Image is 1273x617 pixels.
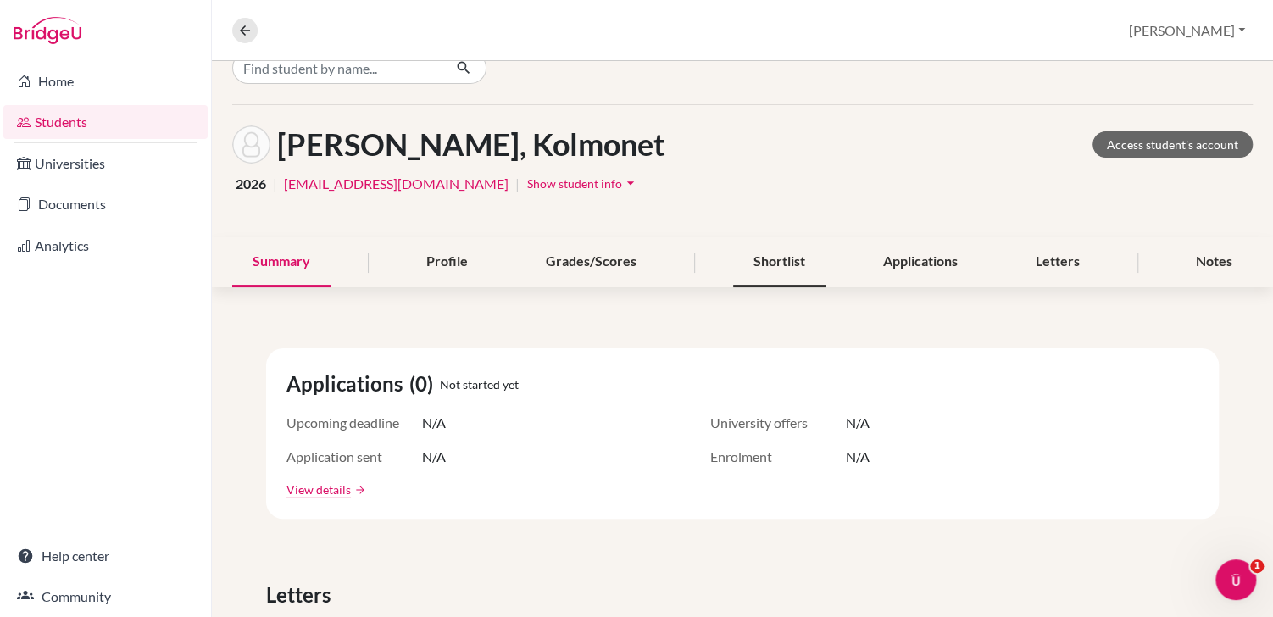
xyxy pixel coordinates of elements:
[1176,237,1253,287] div: Notes
[232,125,270,164] img: Kolmonet Veasna's avatar
[14,17,81,44] img: Bridge-U
[351,484,366,496] a: arrow_forward
[406,237,488,287] div: Profile
[1092,131,1253,158] a: Access student's account
[710,447,846,467] span: Enrolment
[3,539,208,573] a: Help center
[236,174,266,194] span: 2026
[409,369,440,399] span: (0)
[273,174,277,194] span: |
[526,170,640,197] button: Show student infoarrow_drop_down
[232,237,331,287] div: Summary
[1015,237,1100,287] div: Letters
[1250,559,1264,573] span: 1
[422,413,446,433] span: N/A
[277,126,665,163] h1: [PERSON_NAME], Kolmonet
[3,64,208,98] a: Home
[1121,14,1253,47] button: [PERSON_NAME]
[3,105,208,139] a: Students
[286,447,422,467] span: Application sent
[515,174,520,194] span: |
[3,580,208,614] a: Community
[846,447,870,467] span: N/A
[232,52,442,84] input: Find student by name...
[846,413,870,433] span: N/A
[527,176,622,191] span: Show student info
[286,369,409,399] span: Applications
[266,580,337,610] span: Letters
[1215,559,1256,600] iframe: Intercom live chat
[440,375,519,393] span: Not started yet
[710,413,846,433] span: University offers
[286,481,351,498] a: View details
[3,147,208,181] a: Universities
[284,174,509,194] a: [EMAIL_ADDRESS][DOMAIN_NAME]
[863,237,978,287] div: Applications
[3,229,208,263] a: Analytics
[3,187,208,221] a: Documents
[286,413,422,433] span: Upcoming deadline
[622,175,639,192] i: arrow_drop_down
[422,447,446,467] span: N/A
[525,237,657,287] div: Grades/Scores
[733,237,826,287] div: Shortlist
